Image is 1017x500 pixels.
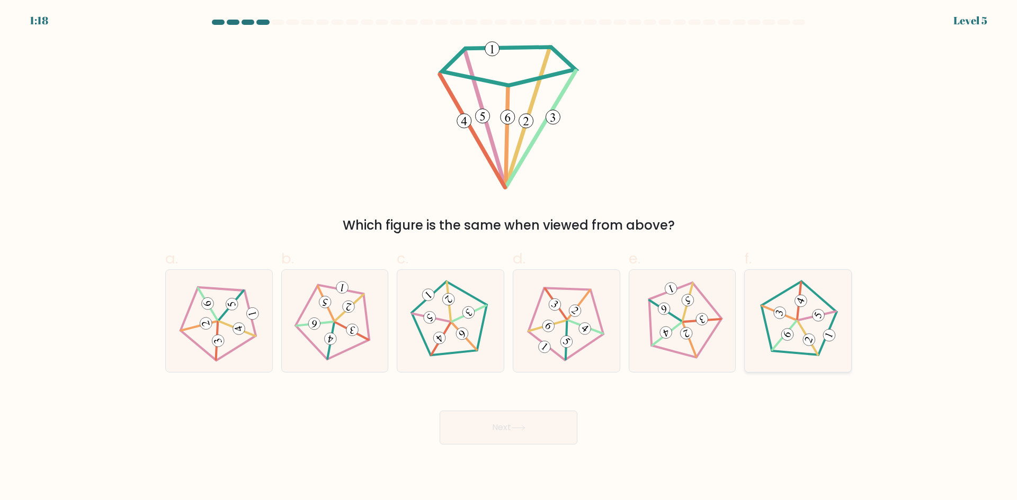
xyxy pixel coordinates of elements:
[30,13,48,29] div: 1:18
[172,216,845,235] div: Which figure is the same when viewed from above?
[281,248,294,269] span: b.
[513,248,525,269] span: d.
[165,248,178,269] span: a.
[744,248,752,269] span: f.
[629,248,640,269] span: e.
[953,13,987,29] div: Level 5
[397,248,408,269] span: c.
[440,411,577,444] button: Next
